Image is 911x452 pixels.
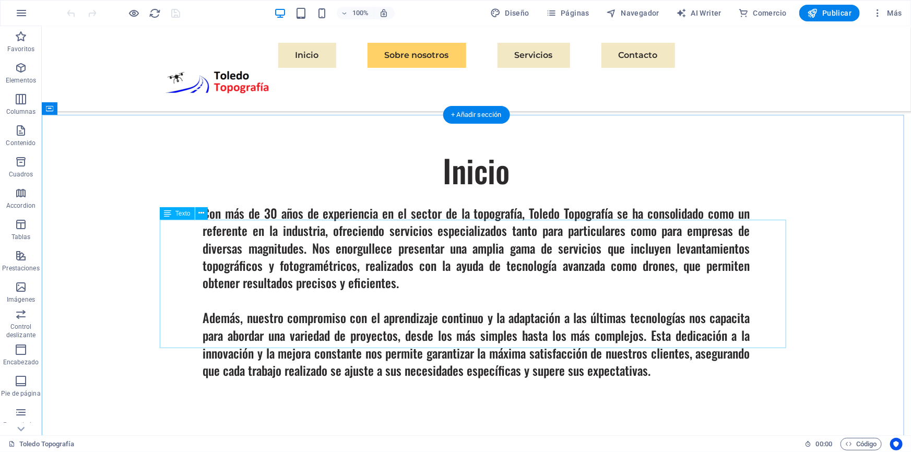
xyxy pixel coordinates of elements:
[2,264,39,272] p: Prestaciones
[6,201,36,210] p: Accordion
[380,8,389,18] i: Al redimensionar, ajustar el nivel de zoom automáticamente para ajustarse al dispositivo elegido.
[738,8,787,18] span: Comercio
[149,7,161,19] button: reload
[606,8,659,18] span: Navegador
[872,8,902,18] span: Más
[546,8,589,18] span: Páginas
[868,5,906,21] button: Más
[9,170,33,179] p: Cuadros
[11,233,31,241] p: Tablas
[337,7,374,19] button: 100%
[490,8,529,18] span: Diseño
[6,76,36,85] p: Elementos
[175,210,191,217] span: Texto
[734,5,791,21] button: Comercio
[6,139,36,147] p: Contenido
[542,5,594,21] button: Páginas
[486,5,534,21] div: Diseño (Ctrl+Alt+Y)
[8,438,74,450] a: Haz clic para cancelar la selección y doble clic para abrir páginas
[128,7,140,19] button: Haz clic para salir del modo de previsualización y seguir editando
[1,389,40,398] p: Pie de página
[845,438,877,450] span: Código
[3,358,39,366] p: Encabezado
[6,108,36,116] p: Columnas
[3,421,38,429] p: Formularios
[672,5,726,21] button: AI Writer
[676,8,721,18] span: AI Writer
[890,438,903,450] button: Usercentrics
[7,45,34,53] p: Favoritos
[799,5,860,21] button: Publicar
[602,5,664,21] button: Navegador
[7,295,35,304] p: Imágenes
[823,440,825,448] span: :
[808,8,852,18] span: Publicar
[486,5,534,21] button: Diseño
[443,106,510,124] div: + Añadir sección
[816,438,832,450] span: 00 00
[805,438,833,450] h6: Tiempo de la sesión
[352,7,369,19] h6: 100%
[841,438,882,450] button: Código
[149,7,161,19] i: Volver a cargar página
